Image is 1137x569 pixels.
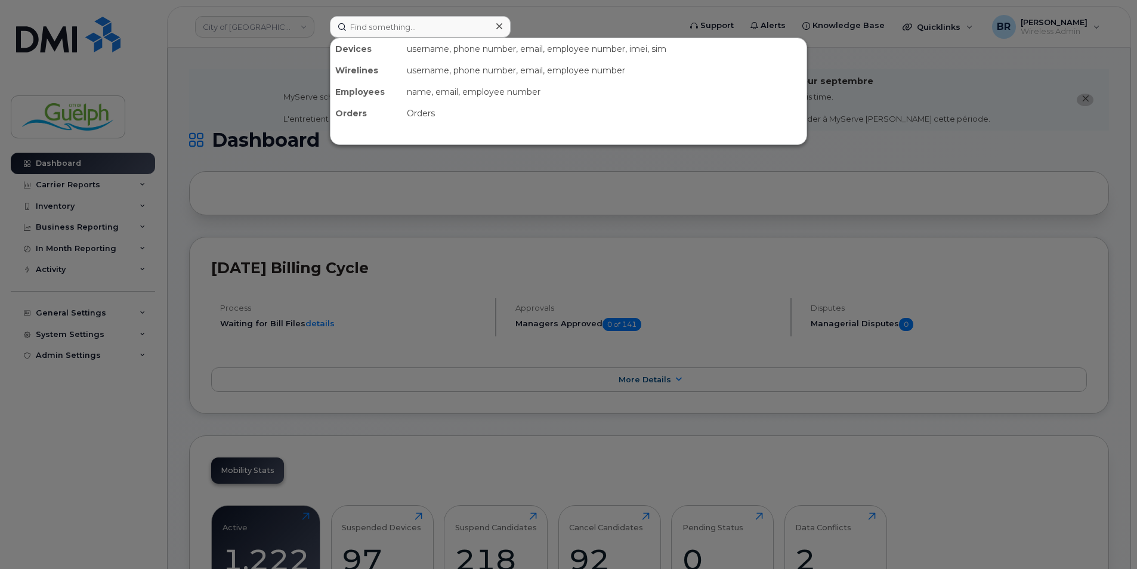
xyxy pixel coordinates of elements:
div: Employees [330,81,402,103]
div: Devices [330,38,402,60]
div: Wirelines [330,60,402,81]
div: Orders [330,103,402,124]
div: Orders [402,103,807,124]
div: username, phone number, email, employee number, imei, sim [402,38,807,60]
div: name, email, employee number [402,81,807,103]
div: username, phone number, email, employee number [402,60,807,81]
